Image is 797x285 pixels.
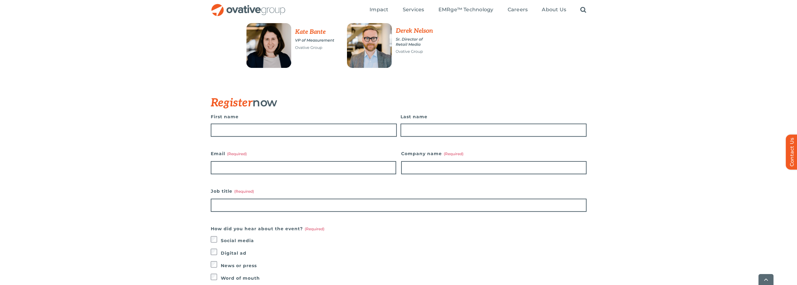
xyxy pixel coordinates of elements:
[438,7,494,13] a: EMRge™ Technology
[211,224,324,233] legend: How did you hear about the event?
[444,151,463,156] span: (Required)
[580,7,586,13] a: Search
[542,7,566,13] a: About Us
[227,151,247,156] span: (Required)
[221,236,587,245] label: Social media
[401,149,587,158] label: Company name
[508,7,528,13] a: Careers
[211,3,286,9] a: OG_Full_horizontal_RGB
[221,261,587,270] label: News or press
[403,7,424,13] a: Services
[211,112,397,121] label: First name
[221,274,587,282] label: Word of mouth
[211,96,253,110] span: Register
[211,96,555,109] h3: now
[305,226,324,231] span: (Required)
[370,7,388,13] a: Impact
[234,189,254,194] span: (Required)
[211,149,396,158] label: Email
[401,112,587,121] label: Last name
[211,187,587,196] label: Job title
[221,249,587,257] label: Digital ad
